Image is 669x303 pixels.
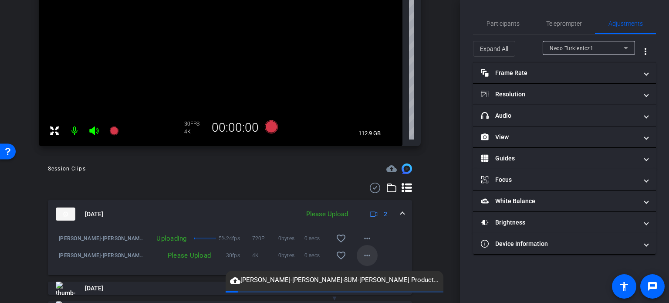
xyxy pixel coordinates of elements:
mat-panel-title: Guides [481,154,638,163]
mat-expansion-panel-header: Resolution [473,84,656,105]
div: Please Upload [302,209,352,219]
span: 0 secs [304,251,331,260]
mat-panel-title: Brightness [481,218,638,227]
div: 00:00:00 [206,120,264,135]
span: [PERSON_NAME]-[PERSON_NAME]-8UM-[PERSON_NAME] Productions-2025-08-28_11-40-40-490-1.webm [226,275,443,286]
button: Expand All [473,41,515,57]
div: Please Upload [146,251,216,260]
span: 2 [384,210,387,219]
span: [DATE] [85,210,103,219]
mat-icon: accessibility [619,281,629,292]
mat-icon: favorite_border [336,233,346,244]
mat-expansion-panel-header: Brightness [473,212,656,233]
mat-icon: favorite_border [336,250,346,261]
mat-panel-title: Audio [481,111,638,120]
mat-icon: more_vert [640,46,651,57]
mat-expansion-panel-header: Frame Rate [473,62,656,83]
span: ▼ [331,294,338,302]
mat-icon: more_horiz [362,233,372,244]
span: [PERSON_NAME]-[PERSON_NAME]-8UM-[PERSON_NAME] Productions-2025-08-28-11-40-40-490-1 [59,234,146,243]
mat-panel-title: Focus [481,175,638,184]
mat-panel-title: White Balance [481,197,638,206]
span: Expand All [480,41,508,57]
div: thumb-nail[DATE]Please Upload2 [48,228,412,275]
span: FPS [190,121,199,127]
span: 112.9 GB [355,128,384,139]
span: Teleprompter [546,20,582,27]
div: Uploading [146,234,191,243]
span: [DATE] [85,284,103,293]
mat-expansion-panel-header: thumb-nail[DATE]Ready2 [48,282,412,295]
mat-panel-title: Resolution [481,90,638,99]
span: 0bytes [278,251,304,260]
mat-icon: cloud_upload [230,276,240,286]
mat-panel-title: Device Information [481,239,638,249]
mat-expansion-panel-header: thumb-nail[DATE]Please Upload2 [48,200,412,228]
span: 30fps [226,251,252,260]
mat-expansion-panel-header: Audio [473,105,656,126]
span: 4K [252,251,278,260]
mat-panel-title: Frame Rate [481,68,638,78]
img: Session clips [402,163,412,174]
div: 4K [184,128,206,135]
span: Neco Turkienicz1 [550,45,593,51]
span: Adjustments [608,20,643,27]
span: 24fps [226,234,252,243]
p: 5% [219,234,226,243]
mat-panel-title: View [481,133,638,142]
mat-expansion-panel-header: Device Information [473,233,656,254]
span: Participants [487,20,520,27]
img: thumb-nail [56,208,75,221]
span: 0bytes [278,234,304,243]
span: Destinations for your clips [386,163,397,174]
img: thumb-nail [56,282,75,295]
mat-expansion-panel-header: View [473,126,656,147]
mat-icon: message [647,281,658,292]
mat-expansion-panel-header: White Balance [473,191,656,211]
mat-icon: cloud_upload [386,163,397,174]
mat-expansion-panel-header: Focus [473,169,656,190]
div: 30 [184,120,206,127]
span: [PERSON_NAME]-[PERSON_NAME]-8UM-Neco Turkienicz1-2025-08-28-11-40-40-490-0 [59,251,146,260]
div: Session Clips [48,164,86,173]
mat-expansion-panel-header: Guides [473,148,656,169]
span: 720P [252,234,278,243]
mat-icon: more_horiz [362,250,372,261]
span: 0 secs [304,234,331,243]
button: More Options for Adjustments Panel [635,41,656,62]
